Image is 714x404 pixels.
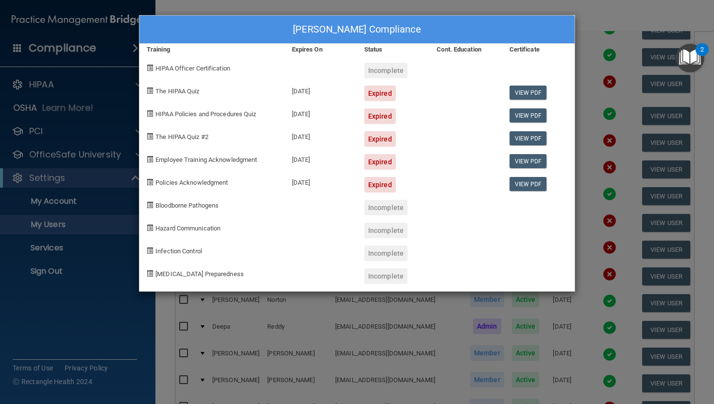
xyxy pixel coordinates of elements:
div: Training [139,44,285,55]
span: Infection Control [155,247,202,255]
a: View PDF [510,154,547,168]
span: [MEDICAL_DATA] Preparedness [155,270,244,278]
div: Expired [364,131,396,147]
div: [DATE] [285,124,357,147]
div: [DATE] [285,147,357,170]
a: View PDF [510,86,547,100]
div: Incomplete [364,223,408,238]
div: 2 [700,50,704,62]
div: Incomplete [364,63,408,78]
div: [DATE] [285,78,357,101]
div: Expired [364,108,396,124]
div: Expires On [285,44,357,55]
div: Expired [364,86,396,101]
span: HIPAA Policies and Procedures Quiz [155,110,256,118]
span: Employee Training Acknowledgment [155,156,257,163]
div: Cont. Education [429,44,502,55]
button: Open Resource Center, 2 new notifications [676,44,704,72]
span: Policies Acknowledgment [155,179,228,186]
div: [PERSON_NAME] Compliance [139,16,575,44]
div: [DATE] [285,101,357,124]
span: The HIPAA Quiz [155,88,199,95]
a: View PDF [510,108,547,123]
div: Incomplete [364,200,408,215]
div: Expired [364,177,396,193]
span: Hazard Communication [155,225,221,232]
a: View PDF [510,131,547,145]
div: Incomplete [364,268,408,284]
div: Status [357,44,429,55]
div: Incomplete [364,246,408,261]
div: [DATE] [285,170,357,193]
span: Bloodborne Pathogens [155,202,219,209]
div: Certificate [502,44,575,55]
a: View PDF [510,177,547,191]
span: The HIPAA Quiz #2 [155,133,208,141]
div: Expired [364,154,396,170]
span: HIPAA Officer Certification [155,65,230,72]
